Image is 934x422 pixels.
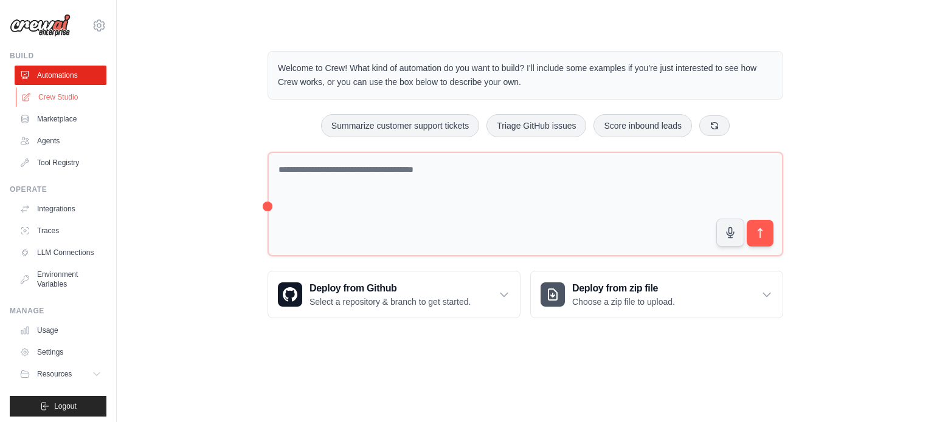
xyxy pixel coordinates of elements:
a: Usage [15,321,106,340]
a: Integrations [15,199,106,219]
div: Manage [10,306,106,316]
span: Logout [54,401,77,411]
a: Crew Studio [16,87,108,107]
a: Automations [15,66,106,85]
h3: Deploy from Github [310,281,471,296]
a: Traces [15,221,106,240]
button: Triage GitHub issues [486,114,586,137]
button: Resources [15,364,106,384]
button: Score inbound leads [593,114,692,137]
a: LLM Connections [15,243,106,262]
a: Environment Variables [15,265,106,294]
h3: Deploy from zip file [572,281,675,296]
a: Tool Registry [15,153,106,172]
p: Select a repository & branch to get started. [310,296,471,308]
iframe: Chat Widget [873,364,934,422]
button: Logout [10,396,106,417]
img: Logo [10,14,71,37]
div: Operate [10,185,106,194]
a: Marketplace [15,109,106,129]
p: Choose a zip file to upload. [572,296,675,308]
a: Agents [15,131,106,151]
span: Resources [37,369,72,379]
p: Welcome to Crew! What kind of automation do you want to build? I'll include some examples if you'... [278,61,773,89]
button: Summarize customer support tickets [321,114,479,137]
a: Settings [15,342,106,362]
div: Build [10,51,106,61]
